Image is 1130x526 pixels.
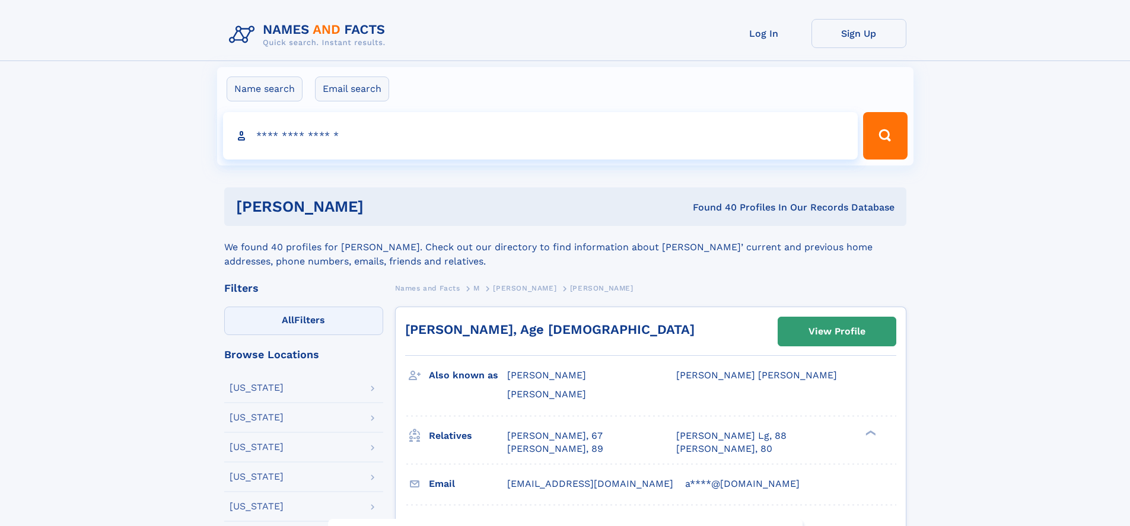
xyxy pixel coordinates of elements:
[570,284,634,292] span: [PERSON_NAME]
[405,322,695,337] a: [PERSON_NAME], Age [DEMOGRAPHIC_DATA]
[230,472,284,482] div: [US_STATE]
[473,284,480,292] span: M
[808,318,865,345] div: View Profile
[224,226,906,269] div: We found 40 profiles for [PERSON_NAME]. Check out our directory to find information about [PERSON...
[315,76,389,101] label: Email search
[507,442,603,455] a: [PERSON_NAME], 89
[224,19,395,51] img: Logo Names and Facts
[507,429,603,442] a: [PERSON_NAME], 67
[811,19,906,48] a: Sign Up
[429,365,507,385] h3: Also known as
[227,76,303,101] label: Name search
[862,429,877,436] div: ❯
[224,349,383,360] div: Browse Locations
[507,369,586,381] span: [PERSON_NAME]
[676,369,837,381] span: [PERSON_NAME] [PERSON_NAME]
[282,314,294,326] span: All
[717,19,811,48] a: Log In
[429,426,507,446] h3: Relatives
[863,112,907,160] button: Search Button
[224,307,383,335] label: Filters
[230,413,284,422] div: [US_STATE]
[507,388,586,400] span: [PERSON_NAME]
[493,284,556,292] span: [PERSON_NAME]
[676,429,787,442] a: [PERSON_NAME] Lg, 88
[493,280,556,295] a: [PERSON_NAME]
[230,502,284,511] div: [US_STATE]
[528,201,895,214] div: Found 40 Profiles In Our Records Database
[676,442,772,455] a: [PERSON_NAME], 80
[507,478,673,489] span: [EMAIL_ADDRESS][DOMAIN_NAME]
[778,317,896,346] a: View Profile
[223,112,858,160] input: search input
[395,280,460,295] a: Names and Facts
[224,283,383,294] div: Filters
[236,199,529,214] h1: [PERSON_NAME]
[230,442,284,452] div: [US_STATE]
[473,280,480,295] a: M
[230,383,284,393] div: [US_STATE]
[429,474,507,494] h3: Email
